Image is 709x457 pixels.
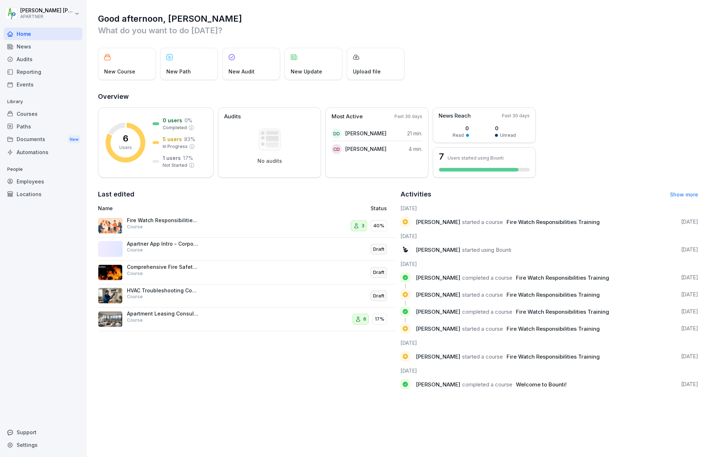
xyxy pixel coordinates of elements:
[401,232,698,240] h6: [DATE]
[4,133,82,146] div: Documents
[681,274,698,281] p: [DATE]
[371,204,387,212] p: Status
[681,246,698,253] p: [DATE]
[228,68,255,75] p: New Audit
[163,117,182,124] p: 0 users
[332,113,363,121] p: Most Active
[98,308,396,331] a: Apartment Leasing Consultant TrainingCourse617%
[362,222,364,229] p: 3
[163,143,188,150] p: In Progress
[516,274,609,281] span: Fire Watch Responsibilities Training
[98,25,698,36] p: What do you want to do [DATE]?
[670,191,698,198] a: Show more
[495,124,516,132] p: 0
[98,261,396,284] a: Comprehensive Fire Safety and Risk ManagementCourseDraft
[163,135,182,143] p: 5 users
[184,135,195,143] p: 83 %
[462,291,503,298] span: started a course
[119,144,132,151] p: Users
[98,13,698,25] h1: Good afternoon, [PERSON_NAME]
[462,308,512,315] span: completed a course
[4,65,82,78] a: Reporting
[4,107,82,120] a: Courses
[127,270,143,277] p: Course
[373,292,384,300] p: Draft
[123,134,128,143] p: 6
[462,219,503,225] span: started a course
[345,130,386,137] p: [PERSON_NAME]
[4,164,82,175] p: People
[416,219,460,225] span: [PERSON_NAME]
[4,120,82,133] a: Paths
[448,155,504,161] p: Users started using Bounti
[98,288,123,304] img: ge08g5x6kospyztwi21h8wa4.png
[104,68,135,75] p: New Course
[4,175,82,188] a: Employees
[375,316,384,323] p: 17%
[394,113,422,120] p: Past 30 days
[127,241,199,247] p: Apartner App Intro - Corporate
[4,40,82,53] a: News
[507,219,600,225] span: Fire Watch Responsibilities Training
[20,8,73,14] p: [PERSON_NAME] [PERSON_NAME]
[4,439,82,451] div: Settings
[4,78,82,91] a: Events
[166,68,191,75] p: New Path
[401,260,698,268] h6: [DATE]
[416,274,460,281] span: [PERSON_NAME]
[4,426,82,439] div: Support
[373,269,384,276] p: Draft
[507,353,600,360] span: Fire Watch Responsibilities Training
[409,145,422,153] p: 4 min.
[98,311,123,327] img: jco9827bzekxg8sgu9pkyqzc.png
[332,144,342,154] div: CD
[4,146,82,158] a: Automations
[462,381,512,388] span: completed a course
[98,204,285,212] p: Name
[681,218,698,225] p: [DATE]
[98,238,396,261] a: Apartner App Intro - CorporateCourseDraft
[407,130,422,137] p: 21 min.
[163,124,187,131] p: Completed
[224,113,241,121] p: Audits
[20,14,73,19] p: APARTNER
[4,96,82,107] p: Library
[416,381,460,388] span: [PERSON_NAME]
[416,353,460,360] span: [PERSON_NAME]
[127,224,143,230] p: Course
[4,53,82,65] div: Audits
[416,246,460,253] span: [PERSON_NAME]
[507,291,600,298] span: Fire Watch Responsibilities Training
[353,68,381,75] p: Upload file
[4,188,82,200] a: Locations
[98,284,396,308] a: HVAC Troubleshooting Course for Apartment Maintenance TechniciansCourseDraft
[127,247,143,253] p: Course
[401,367,698,375] h6: [DATE]
[453,132,464,139] p: Read
[681,308,698,315] p: [DATE]
[416,308,460,315] span: [PERSON_NAME]
[127,264,199,270] p: Comprehensive Fire Safety and Risk Management
[401,189,431,199] h2: Activities
[257,158,282,164] p: No audits
[416,291,460,298] span: [PERSON_NAME]
[184,117,192,124] p: 0 %
[373,246,384,253] p: Draft
[98,265,123,280] img: foxua5kpv17jml0j7mk1esed.png
[462,325,503,332] span: started a course
[373,222,384,229] p: 40%
[127,217,199,224] p: Fire Watch Responsibilities Training
[462,246,511,253] span: started using Bounti
[500,132,516,139] p: Unread
[291,68,322,75] p: New Update
[4,133,82,146] a: DocumentsNew
[183,154,193,162] p: 17 %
